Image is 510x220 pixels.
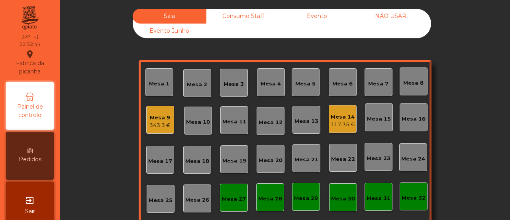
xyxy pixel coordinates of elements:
div: NÃO USAR [354,9,428,24]
div: Mesa 14 [330,113,355,121]
div: Mesa 7 [368,80,388,88]
div: 117.35 € [330,121,355,129]
div: Mesa 11 [222,118,246,126]
div: Mesa 16 [402,115,426,123]
div: Mesa 4 [261,80,281,88]
div: Mesa 10 [186,118,210,126]
div: Mesa 5 [295,80,316,88]
div: Mesa 12 [259,119,282,127]
div: Mesa 8 [403,79,424,87]
div: 22:52:44 [19,41,41,48]
div: Mesa 15 [367,115,391,123]
div: Mesa 28 [258,195,282,203]
div: Mesa 27 [222,195,246,203]
div: Mesa 19 [222,157,246,165]
div: Mesa 13 [294,117,318,125]
div: Mesa 29 [294,194,318,202]
div: Mesa 31 [367,194,390,202]
div: Sala [133,9,206,24]
span: Painel de controlo [8,103,52,119]
div: Consumo Staff [206,9,280,24]
div: Mesa 22 [331,155,355,163]
div: [DATE] [22,33,38,40]
div: Mesa 32 [402,194,426,202]
span: Sair [25,207,35,216]
div: Evento [280,9,354,24]
div: Mesa 18 [185,157,209,165]
div: Mesa 26 [185,196,209,204]
i: location_on [25,50,35,59]
div: 343.3 € [149,121,171,129]
div: Mesa 25 [149,196,173,204]
i: exit_to_app [25,196,35,205]
div: Mesa 17 [148,157,172,165]
div: Evento Junho [133,24,206,38]
span: Pedidos [19,155,41,164]
div: Mesa 6 [332,80,353,88]
div: Mesa 30 [331,195,355,203]
div: Mesa 2 [187,81,207,89]
div: Mesa 21 [294,156,318,164]
div: Fabrica da picanha [6,50,53,76]
div: Mesa 9 [149,114,171,122]
div: Mesa 3 [224,80,244,88]
div: Mesa 23 [367,155,390,163]
img: qpiato [20,4,39,32]
div: Mesa 24 [401,155,425,163]
div: Mesa 1 [149,80,169,88]
div: Mesa 20 [259,157,282,165]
